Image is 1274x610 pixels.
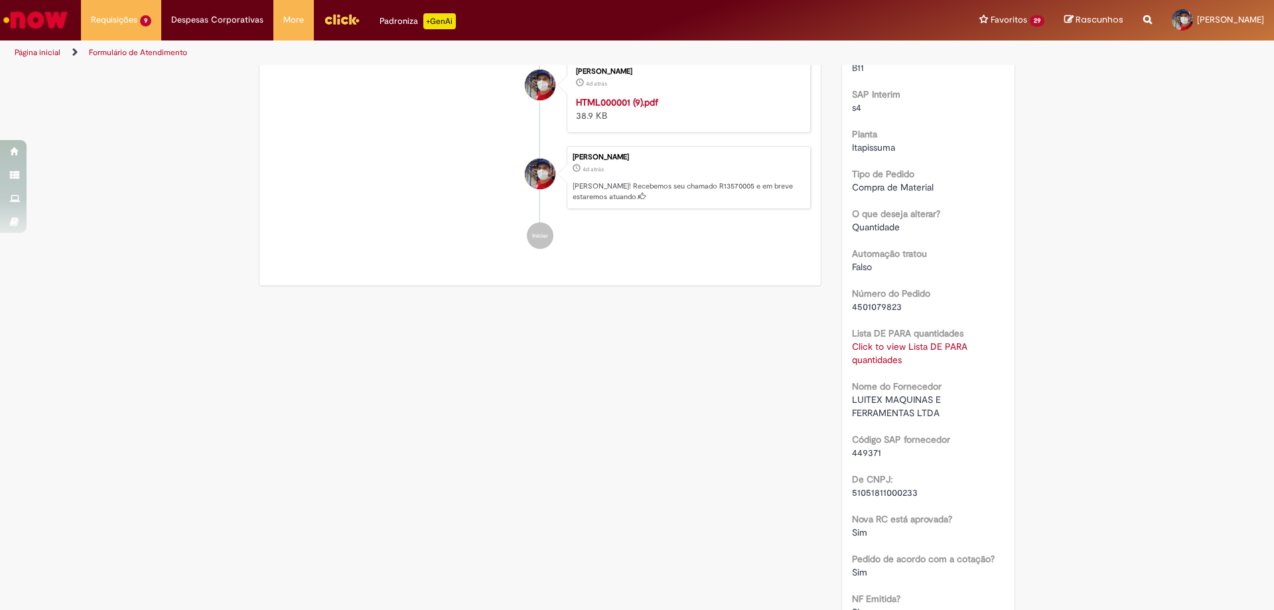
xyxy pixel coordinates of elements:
[583,165,604,173] span: 4d atrás
[852,593,900,605] b: NF Emitida?
[15,47,60,58] a: Página inicial
[852,248,927,260] b: Automação tratou
[852,62,864,74] span: B11
[852,287,930,299] b: Número do Pedido
[852,553,995,565] b: Pedido de acordo com a cotação?
[852,566,867,578] span: Sim
[283,13,304,27] span: More
[525,159,555,189] div: Marcos Antonio Felipe De Melo
[1076,13,1123,26] span: Rascunhos
[89,47,187,58] a: Formulário de Atendimento
[576,96,797,122] div: 38.9 KB
[852,128,877,140] b: Planta
[586,80,607,88] time: 26/09/2025 11:07:54
[852,473,892,485] b: De CNPJ:
[852,208,940,220] b: O que deseja alterar?
[91,13,137,27] span: Requisições
[10,40,839,65] ul: Trilhas de página
[324,9,360,29] img: click_logo_yellow_360x200.png
[423,13,456,29] p: +GenAi
[171,13,263,27] span: Despesas Corporativas
[573,181,804,202] p: [PERSON_NAME]! Recebemos seu chamado R13570005 e em breve estaremos atuando.
[852,526,867,538] span: Sim
[852,487,918,498] span: 51051811000233
[852,380,942,392] b: Nome do Fornecedor
[852,102,861,114] span: s4
[576,68,797,76] div: [PERSON_NAME]
[991,13,1027,27] span: Favoritos
[852,181,934,193] span: Compra de Material
[269,146,811,210] li: Marcos Antonio Felipe De Melo
[573,153,804,161] div: [PERSON_NAME]
[852,168,914,180] b: Tipo de Pedido
[852,221,900,233] span: Quantidade
[1064,14,1123,27] a: Rascunhos
[852,327,963,339] b: Lista DE PARA quantidades
[1,7,70,33] img: ServiceNow
[852,88,900,100] b: SAP Interim
[852,433,950,445] b: Código SAP fornecedor
[852,261,872,273] span: Falso
[852,301,902,313] span: 4501079823
[576,96,658,108] a: HTML000001 (9).pdf
[852,447,881,459] span: 449371
[1197,14,1264,25] span: [PERSON_NAME]
[852,141,895,153] span: Itapissuma
[140,15,151,27] span: 9
[852,341,967,366] a: Click to view Lista DE PARA quantidades
[586,80,607,88] span: 4d atrás
[525,70,555,100] div: Marcos Antonio Felipe De Melo
[852,394,944,419] span: LUITEX MAQUINAS E FERRAMENTAS LTDA
[380,13,456,29] div: Padroniza
[852,513,952,525] b: Nova RC está aprovada?
[1030,15,1044,27] span: 29
[583,165,604,173] time: 26/09/2025 11:07:58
